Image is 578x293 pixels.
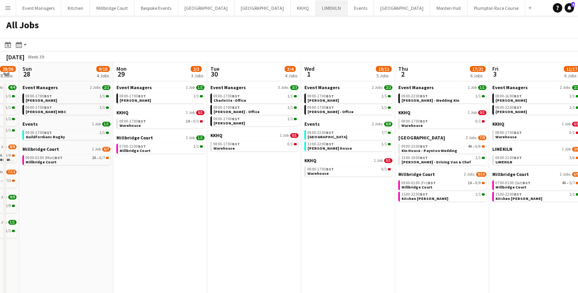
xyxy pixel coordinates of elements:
span: 3 Jobs [278,85,289,90]
span: 15:00-22:00 [495,192,522,196]
span: 3/3 [290,85,298,90]
span: 4A [562,181,566,185]
span: 7/7 [381,131,387,135]
span: BST [523,180,530,185]
a: 09:00-01:00 (Fri)BST1A•8/9Millbridge Court [401,180,485,189]
a: KKHQ1 Job0/1 [116,110,204,115]
span: 07:00-01:00 (Sat) [495,181,530,185]
span: Millbridge Court [495,185,526,190]
a: Event Managers1 Job1/1 [398,84,486,90]
div: Event Managers3 Jobs3/309:00-17:00BST1/1Charlotte -Office09:00-17:00BST1/1[PERSON_NAME] - Office0... [210,84,298,132]
span: BST [514,192,522,197]
div: • [401,181,485,185]
span: Warehouse [495,134,517,139]
span: 09:30-17:00 [26,131,52,135]
span: 09:00-17:00 [214,117,240,121]
span: 1 Job [92,147,101,152]
span: 0/1 [290,133,298,138]
span: 1/1 [193,145,199,148]
span: Mon [116,65,127,72]
button: [GEOGRAPHIC_DATA] [234,0,291,16]
a: 15:00-22:00BST1/1Kitchen [PERSON_NAME] [401,192,485,201]
a: 09:00-22:00BST7/7[GEOGRAPHIC_DATA] [307,130,391,139]
a: 13:00-22:00BST1/1[PERSON_NAME] House [307,141,391,150]
span: Wed [304,65,315,72]
span: 08:00-17:00 [120,119,146,123]
span: BST [326,105,334,110]
span: KKHQ [398,110,410,115]
span: 1/1 [193,94,199,98]
span: Event Managers [304,84,340,90]
span: 0/1 [569,131,575,135]
span: 1/1 [569,94,575,98]
span: 09:00-17:00 [120,94,146,98]
span: 1A [468,181,472,185]
span: 13:00-22:00 [307,142,334,146]
span: 1/1 [287,117,293,121]
span: 09:00-17:00 [307,94,334,98]
span: BST [232,116,240,121]
span: 1/1 [569,106,575,110]
span: KKHQ [210,132,223,138]
span: 29 [115,70,127,79]
span: 09:00-17:00 [26,106,52,110]
button: Bespoke Events [134,0,178,16]
span: 1/1 [99,131,105,135]
span: BST [326,141,334,146]
span: 2 Jobs [90,85,101,90]
span: Events [22,121,38,127]
span: BST [420,192,428,197]
span: 09:00-22:00 [401,94,428,98]
span: LIMEKILN [492,146,512,152]
span: 1/1 [287,94,293,98]
span: Fri [492,65,499,72]
span: BST [232,141,240,146]
span: 08:00-17:00 [401,119,428,123]
span: 1/1 [475,156,481,160]
a: 09:00-22:00BST1/1[PERSON_NAME] - Wedding Kin [401,93,485,103]
span: BST [138,144,146,149]
span: Kitchen Porter [401,196,448,201]
a: 4 [565,3,574,13]
span: Event Managers [22,84,58,90]
span: 09:00-01:00 (Mon) [26,156,63,160]
div: • [26,156,109,160]
span: 8/9 [475,181,481,185]
span: 6/8 [475,145,481,148]
a: Millbridge Court1 Job1/1 [116,135,204,141]
div: Events1 Job1/109:30-17:00BST1/1Guildfordians Rugby [22,121,110,146]
button: Millbridge Court [90,0,134,16]
button: Kitchen [61,0,90,16]
span: Event Managers [492,84,528,90]
span: BST [44,130,52,135]
span: 9/9 [6,204,11,208]
span: Kitchen Porter [495,196,542,201]
a: Event Managers3 Jobs3/3 [210,84,298,90]
span: 1/1 [381,94,387,98]
span: 28 [21,70,32,79]
span: 17/21 [470,66,486,72]
span: Millbridge Court [22,146,59,152]
span: 2 Jobs [560,172,571,177]
a: Millbridge Court2 Jobs9/10 [398,171,486,177]
span: 7/9 [478,136,486,140]
div: Event Managers1 Job1/109:00-17:00BST1/1[PERSON_NAME] [116,84,204,110]
button: Morden Hall [430,0,468,16]
span: BST [420,155,428,160]
div: KKHQ1 Job0/108:00-17:00BST0/1Warehouse [398,110,486,135]
span: 6/7 [102,147,110,152]
span: 1/1 [99,106,105,110]
span: KKHQ [116,110,129,115]
span: 0/1 [381,167,387,171]
span: 1 Job [92,122,101,126]
div: KKHQ1 Job0/108:00-17:00BST0/1Warehouse [304,157,392,178]
div: KKHQ1 Job0/108:00-17:00BST0/1Warehouse [210,132,298,153]
span: 09:00-23:00 [401,145,428,148]
span: 9/10 [96,66,110,72]
span: 1 Job [562,147,571,152]
span: BST [420,144,428,149]
a: 09:00-17:00BST1/1[PERSON_NAME] MBC [26,105,109,114]
span: 2 [397,70,408,79]
span: 9/10 [476,172,486,177]
a: 09:00-17:00BST1/1[PERSON_NAME] [307,93,391,103]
